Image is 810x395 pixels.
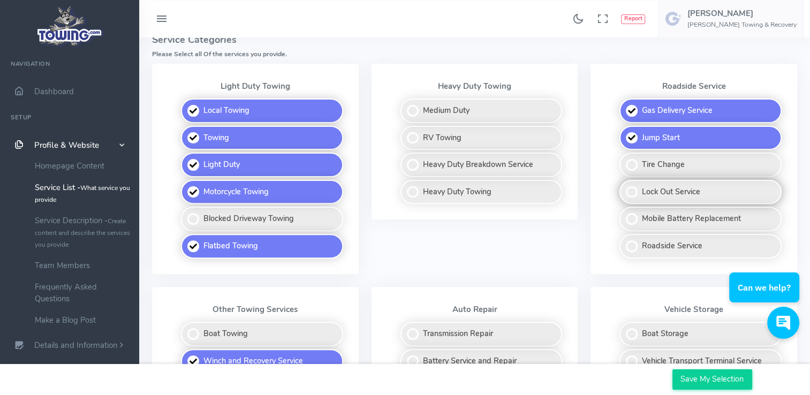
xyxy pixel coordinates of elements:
[384,305,565,314] p: Auto Repair
[35,184,130,204] small: What service you provide
[687,9,797,18] h5: [PERSON_NAME]
[165,82,346,90] p: Light Duty Towing
[152,35,797,45] h4: Service Categories
[400,153,563,177] label: Heavy Duty Breakdown Service
[27,309,139,331] a: Make a Blog Post
[384,82,565,90] p: Heavy Duty Towing
[721,243,810,350] iframe: Conversations
[34,3,106,49] img: logo
[400,322,563,346] label: Transmission Repair
[665,10,682,27] img: user-image
[619,322,782,346] label: Boat Storage
[400,180,563,204] label: Heavy Duty Towing
[603,305,784,314] p: Vehicle Storage
[621,14,645,24] button: Report
[35,217,130,249] small: Create content and describe the services you provide
[34,340,118,351] span: Details and Information
[619,207,782,231] label: Mobile Battery Replacement
[619,180,782,204] label: Lock Out Service
[619,98,782,123] label: Gas Delivery Service
[181,349,343,374] label: Winch and Recovery Service
[400,98,563,123] label: Medium Duty
[27,177,139,210] a: Service List -What service you provide
[687,21,797,28] h6: [PERSON_NAME] Towing & Recovery
[34,86,74,97] span: Dashboard
[181,234,343,259] label: Flatbed Towing
[27,255,139,276] a: Team Members
[181,126,343,150] label: Towing
[27,276,139,309] a: Frequently Asked Questions
[34,140,99,150] span: Profile & Website
[181,322,343,346] label: Boat Towing
[27,210,139,255] a: Service Description -Create content and describe the services you provide
[181,153,343,177] label: Light Duty
[27,155,139,177] a: Homepage Content
[400,349,563,374] label: Battery Service and Repair
[619,126,782,150] label: Jump Start
[619,153,782,177] label: Tire Change
[165,305,346,314] p: Other Towing Services
[400,126,563,150] label: RV Towing
[619,234,782,259] label: Roadside Service
[152,51,797,58] h6: Please Select all Of the services you provide.
[672,369,752,390] input: Save My Selection
[181,180,343,204] label: Motorcycle Towing
[181,207,343,231] label: Blocked Driveway Towing
[603,82,784,90] p: Roadside Service
[619,349,782,374] label: Vehicle Transport Terminal Service
[181,98,343,123] label: Local Towing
